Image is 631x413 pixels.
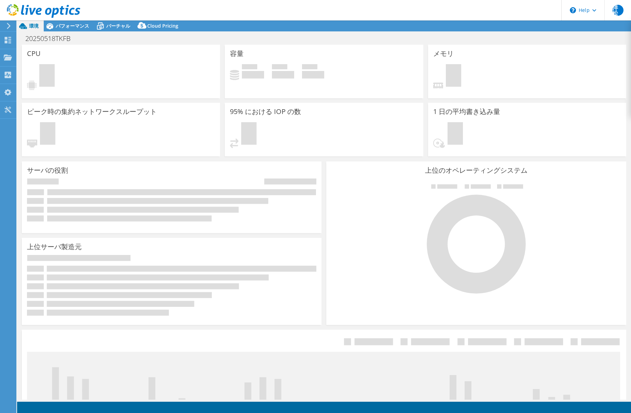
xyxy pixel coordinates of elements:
[613,5,623,16] span: 洋松
[40,122,55,146] span: 保留中
[446,64,461,88] span: 保留中
[242,64,257,71] span: 使用済み
[22,35,81,42] h1: 20250518TKFB
[242,71,264,79] h4: 0 GiB
[241,122,257,146] span: 保留中
[433,108,500,115] h3: 1 日の平均書き込み量
[230,108,301,115] h3: 95% における IOP の数
[56,23,89,29] span: パフォーマンス
[433,50,454,57] h3: メモリ
[39,64,55,88] span: 保留中
[29,23,39,29] span: 環境
[106,23,130,29] span: バーチャル
[147,23,178,29] span: Cloud Pricing
[27,50,41,57] h3: CPU
[272,64,287,71] span: 空き
[302,71,324,79] h4: 0 GiB
[302,64,317,71] span: 合計
[27,167,68,174] h3: サーバの役割
[448,122,463,146] span: 保留中
[27,243,82,251] h3: 上位サーバ製造元
[570,7,576,13] svg: \n
[27,108,157,115] h3: ピーク時の集約ネットワークスループット
[272,71,294,79] h4: 0 GiB
[331,167,621,174] h3: 上位のオペレーティングシステム
[230,50,244,57] h3: 容量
